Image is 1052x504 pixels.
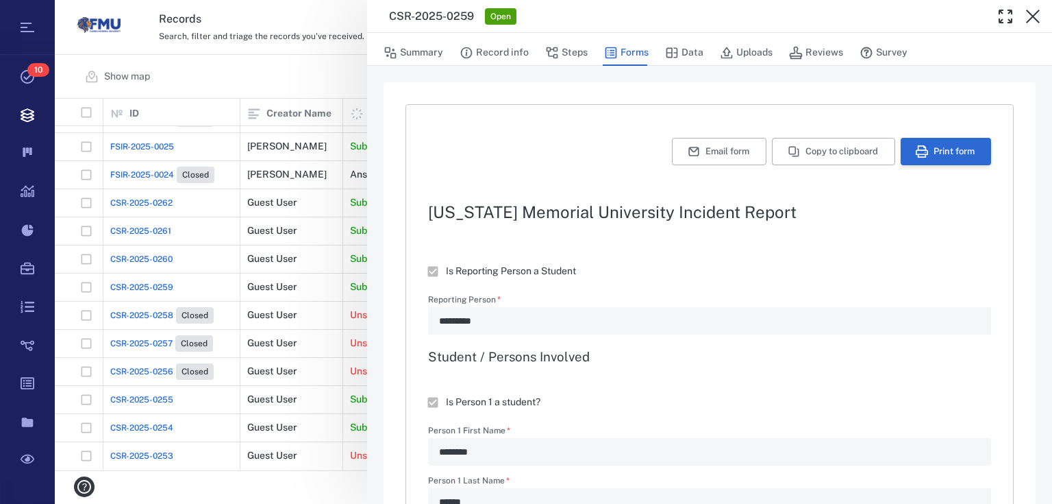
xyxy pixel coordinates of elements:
[27,63,49,77] span: 10
[446,396,540,409] span: Is Person 1 a student?
[545,40,588,66] button: Steps
[488,11,514,23] span: Open
[428,348,991,365] h3: Student / Persons Involved
[428,307,991,335] div: Reporting Person
[860,40,907,66] button: Survey
[604,40,649,66] button: Forms
[992,3,1019,30] button: Toggle Fullscreen
[31,10,59,22] span: Help
[720,40,773,66] button: Uploads
[672,138,766,165] button: Email form
[772,138,895,165] button: Copy to clipboard
[384,40,443,66] button: Summary
[389,8,474,25] h3: CSR-2025-0259
[789,40,843,66] button: Reviews
[460,40,529,66] button: Record info
[446,265,576,278] span: Is Reporting Person a Student
[665,40,703,66] button: Data
[428,296,991,307] label: Reporting Person
[428,438,991,466] div: Person 1 First Name
[428,477,991,488] label: Person 1 Last Name
[1019,3,1047,30] button: Close
[428,427,991,438] label: Person 1 First Name
[428,204,991,220] h2: [US_STATE] Memorial University Incident Report
[901,138,991,165] button: Print form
